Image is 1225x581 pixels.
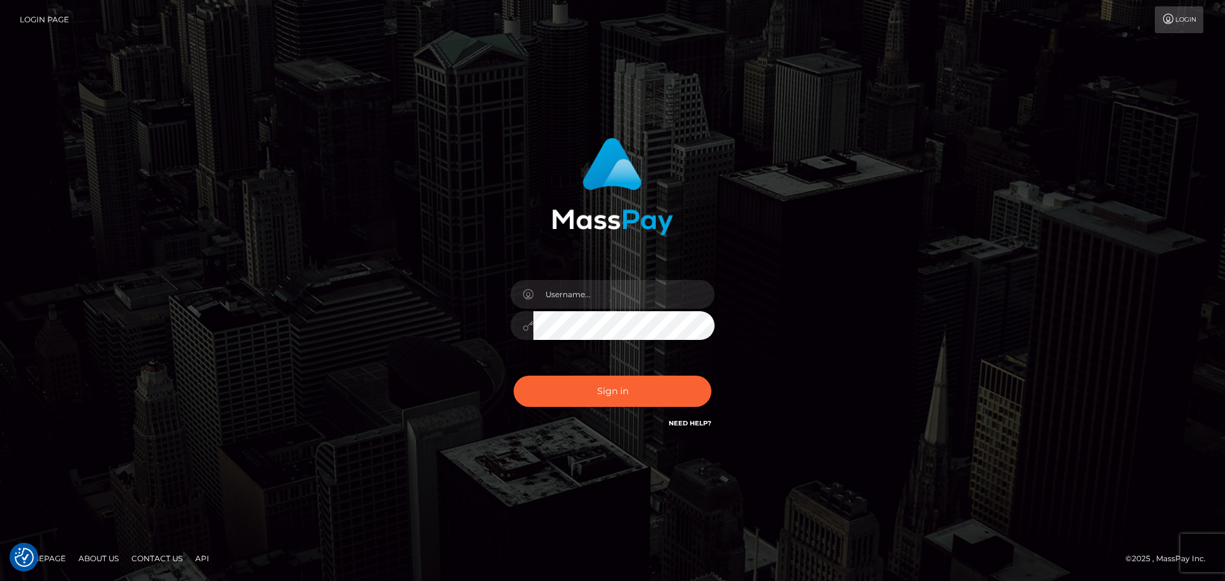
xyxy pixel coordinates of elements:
[20,6,69,33] a: Login Page
[1125,552,1215,566] div: © 2025 , MassPay Inc.
[533,280,715,309] input: Username...
[14,548,71,568] a: Homepage
[514,376,711,407] button: Sign in
[126,548,188,568] a: Contact Us
[1155,6,1203,33] a: Login
[15,548,34,567] img: Revisit consent button
[552,138,673,235] img: MassPay Login
[73,548,124,568] a: About Us
[190,548,214,568] a: API
[15,548,34,567] button: Consent Preferences
[669,419,711,427] a: Need Help?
